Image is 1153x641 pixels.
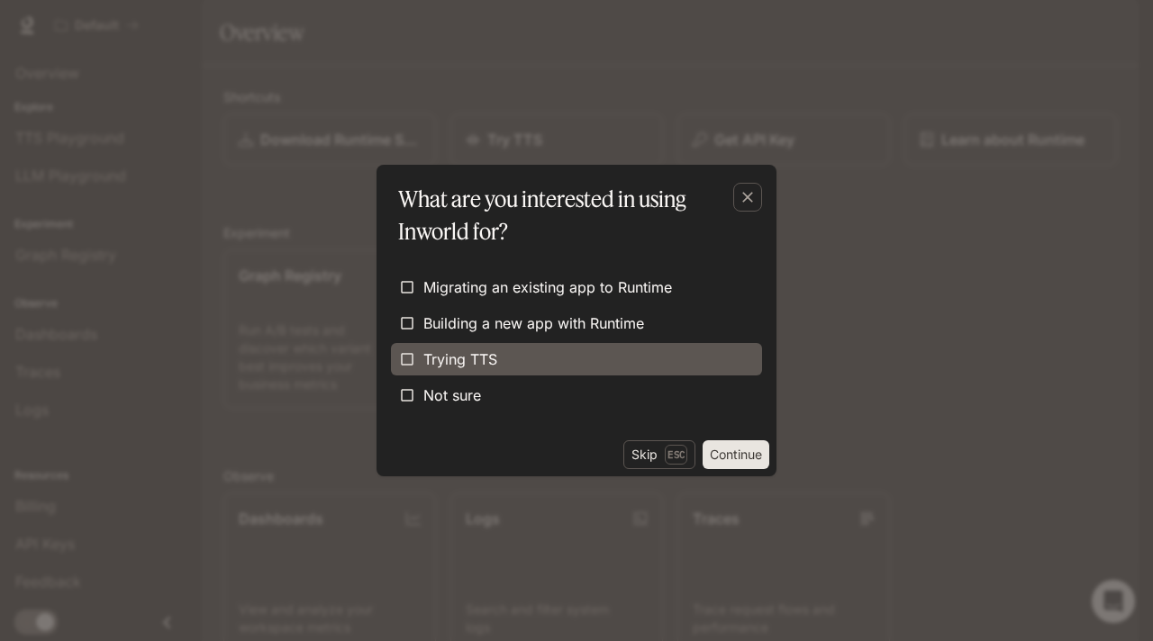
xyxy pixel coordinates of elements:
span: Trying TTS [423,348,497,370]
span: Not sure [423,384,481,406]
span: Building a new app with Runtime [423,312,644,334]
p: What are you interested in using Inworld for? [398,183,748,248]
button: SkipEsc [623,440,695,469]
button: Continue [703,440,769,469]
span: Migrating an existing app to Runtime [423,276,672,298]
p: Esc [665,445,687,465]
